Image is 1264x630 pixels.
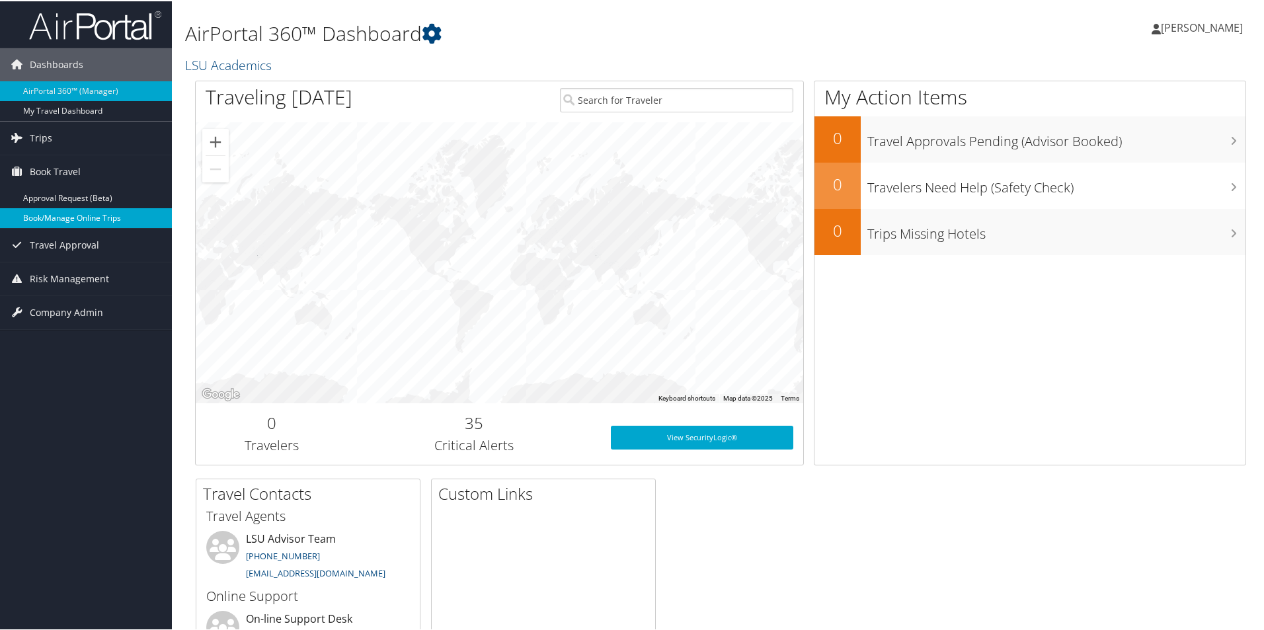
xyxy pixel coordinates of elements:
[814,161,1245,208] a: 0Travelers Need Help (Safety Check)
[29,9,161,40] img: airportal-logo.png
[814,208,1245,254] a: 0Trips Missing Hotels
[658,393,715,402] button: Keyboard shortcuts
[206,411,338,433] h2: 0
[185,19,899,46] h1: AirPortal 360™ Dashboard
[200,530,416,584] li: LSU Advisor Team
[814,115,1245,161] a: 0Travel Approvals Pending (Advisor Booked)
[206,586,410,604] h3: Online Support
[1161,19,1243,34] span: [PERSON_NAME]
[206,435,338,453] h3: Travelers
[30,261,109,294] span: Risk Management
[30,47,83,80] span: Dashboards
[199,385,243,402] img: Google
[814,218,861,241] h2: 0
[206,82,352,110] h1: Traveling [DATE]
[30,295,103,328] span: Company Admin
[185,55,275,73] a: LSU Academics
[814,82,1245,110] h1: My Action Items
[611,424,793,448] a: View SecurityLogic®
[246,549,320,561] a: [PHONE_NUMBER]
[438,481,655,504] h2: Custom Links
[1152,7,1256,46] a: [PERSON_NAME]
[867,171,1245,196] h3: Travelers Need Help (Safety Check)
[246,566,385,578] a: [EMAIL_ADDRESS][DOMAIN_NAME]
[814,172,861,194] h2: 0
[560,87,793,111] input: Search for Traveler
[206,506,410,524] h3: Travel Agents
[867,217,1245,242] h3: Trips Missing Hotels
[203,481,420,504] h2: Travel Contacts
[723,393,773,401] span: Map data ©2025
[358,435,591,453] h3: Critical Alerts
[202,128,229,154] button: Zoom in
[202,155,229,181] button: Zoom out
[867,124,1245,149] h3: Travel Approvals Pending (Advisor Booked)
[814,126,861,148] h2: 0
[30,227,99,260] span: Travel Approval
[199,385,243,402] a: Open this area in Google Maps (opens a new window)
[30,120,52,153] span: Trips
[781,393,799,401] a: Terms (opens in new tab)
[30,154,81,187] span: Book Travel
[358,411,591,433] h2: 35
